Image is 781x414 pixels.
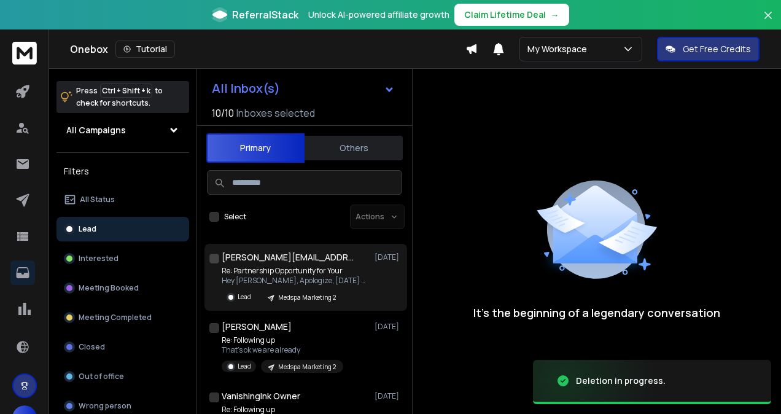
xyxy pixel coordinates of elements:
[236,106,315,120] h3: Inboxes selected
[222,345,343,355] p: That’s ok we are already
[212,82,280,95] h1: All Inbox(s)
[278,362,336,372] p: Medspa Marketing 2
[115,41,175,58] button: Tutorial
[527,43,592,55] p: My Workspace
[224,212,246,222] label: Select
[56,217,189,241] button: Lead
[56,276,189,300] button: Meeting Booked
[760,7,776,37] button: Close banner
[66,124,126,136] h1: All Campaigns
[79,283,139,293] p: Meeting Booked
[657,37,760,61] button: Get Free Credits
[202,76,405,101] button: All Inbox(s)
[375,322,402,332] p: [DATE]
[56,305,189,330] button: Meeting Completed
[56,246,189,271] button: Interested
[278,293,336,302] p: Medspa Marketing 2
[79,372,124,381] p: Out of office
[222,266,369,276] p: Re: Partnership Opportunity for Your
[375,252,402,262] p: [DATE]
[79,254,119,264] p: Interested
[70,41,465,58] div: Onebox
[576,375,666,387] div: Deletion in progress.
[222,251,357,264] h1: [PERSON_NAME][EMAIL_ADDRESS][DOMAIN_NAME]
[473,304,720,321] p: It’s the beginning of a legendary conversation
[56,163,189,180] h3: Filters
[79,401,131,411] p: Wrong person
[80,195,115,205] p: All Status
[212,106,234,120] span: 10 / 10
[222,321,292,333] h1: [PERSON_NAME]
[56,364,189,389] button: Out of office
[308,9,449,21] p: Unlock AI-powered affiliate growth
[79,342,105,352] p: Closed
[222,335,343,345] p: Re: Following up
[56,335,189,359] button: Closed
[551,9,559,21] span: →
[79,224,96,234] p: Lead
[238,292,251,302] p: Lead
[222,390,300,402] h1: VanishingInk Owner
[56,187,189,212] button: All Status
[206,133,305,163] button: Primary
[76,85,163,109] p: Press to check for shortcuts.
[222,276,369,286] p: Hey [PERSON_NAME], Apologize, [DATE] was a
[454,4,569,26] button: Claim Lifetime Deal→
[79,313,152,322] p: Meeting Completed
[305,135,403,162] button: Others
[238,362,251,371] p: Lead
[56,118,189,143] button: All Campaigns
[232,7,298,22] span: ReferralStack
[100,84,152,98] span: Ctrl + Shift + k
[683,43,751,55] p: Get Free Credits
[375,391,402,401] p: [DATE]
